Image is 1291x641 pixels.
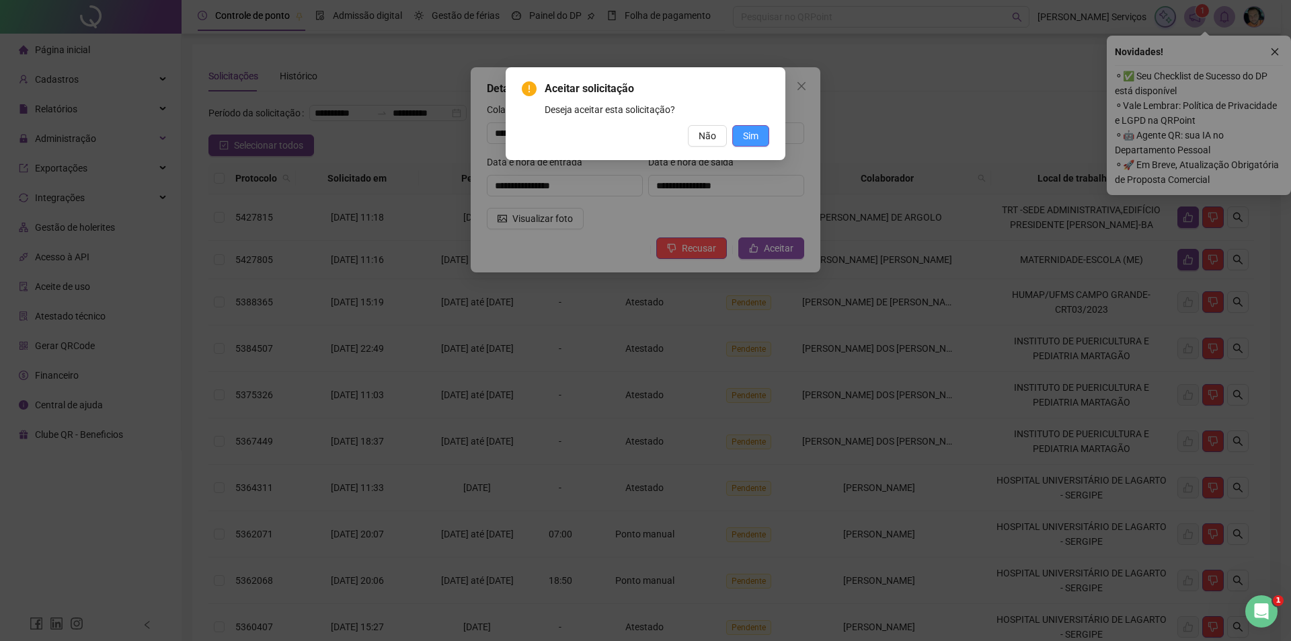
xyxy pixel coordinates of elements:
[522,81,537,96] span: exclamation-circle
[1245,595,1278,628] iframe: Intercom live chat
[688,125,727,147] button: Não
[1273,595,1284,606] span: 1
[743,128,758,143] span: Sim
[545,102,769,117] div: Deseja aceitar esta solicitação?
[699,128,716,143] span: Não
[732,125,769,147] button: Sim
[545,81,769,97] span: Aceitar solicitação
